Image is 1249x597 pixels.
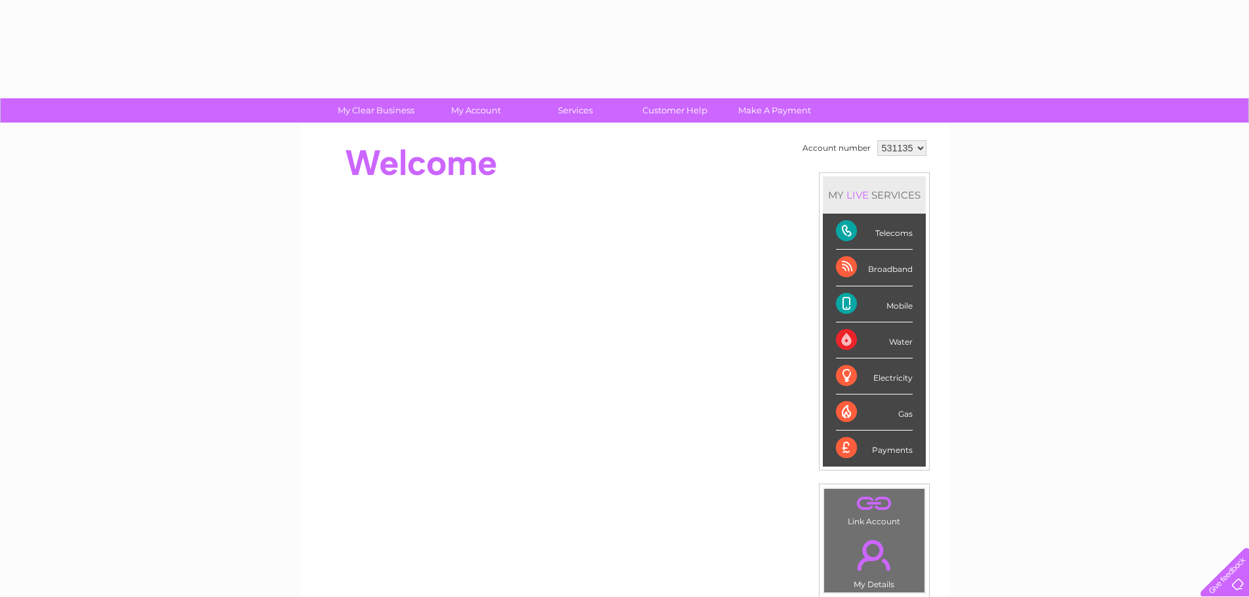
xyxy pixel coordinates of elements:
[621,98,729,123] a: Customer Help
[799,137,874,159] td: Account number
[823,176,926,214] div: MY SERVICES
[836,358,913,395] div: Electricity
[836,250,913,286] div: Broadband
[422,98,530,123] a: My Account
[823,529,925,593] td: My Details
[836,214,913,250] div: Telecoms
[521,98,629,123] a: Services
[836,286,913,322] div: Mobile
[836,322,913,358] div: Water
[836,431,913,466] div: Payments
[827,532,921,578] a: .
[322,98,430,123] a: My Clear Business
[823,488,925,530] td: Link Account
[721,98,829,123] a: Make A Payment
[827,492,921,515] a: .
[836,395,913,431] div: Gas
[844,189,871,201] div: LIVE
